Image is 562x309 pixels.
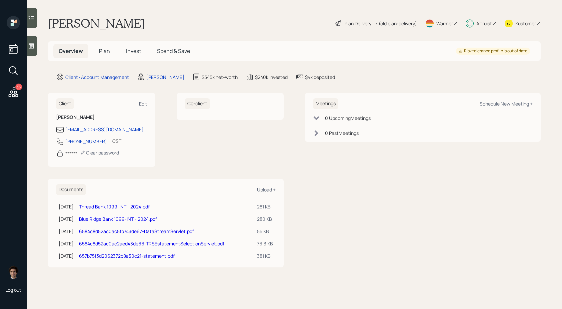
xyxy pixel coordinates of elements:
[56,98,74,109] h6: Client
[480,101,533,107] div: Schedule New Meeting +
[59,203,74,210] div: [DATE]
[99,47,110,55] span: Plan
[80,150,119,156] div: Clear password
[59,240,74,247] div: [DATE]
[375,20,417,27] div: • (old plan-delivery)
[325,130,359,137] div: 0 Past Meeting s
[79,203,150,210] a: Thread Bank 1099-INT - 2024.pdf
[48,16,145,31] h1: [PERSON_NAME]
[345,20,371,27] div: Plan Delivery
[15,84,22,90] div: 36
[436,20,453,27] div: Warmer
[79,216,157,222] a: Blue Ridge Bank 1099-INT - 2024.pdf
[56,184,86,195] h6: Documents
[257,215,273,222] div: 280 KB
[257,228,273,235] div: 55 KB
[255,74,288,81] div: $240k invested
[515,20,536,27] div: Kustomer
[139,101,147,107] div: Edit
[59,215,74,222] div: [DATE]
[257,186,276,193] div: Upload +
[202,74,238,81] div: $545k net-worth
[257,252,273,259] div: 381 KB
[79,228,194,234] a: 6584c8d52ac0ac5fb743de67-DataStreamServlet.pdf
[7,265,20,279] img: harrison-schaefer-headshot-2.png
[146,74,184,81] div: [PERSON_NAME]
[79,253,175,259] a: 657b75f3d2062372b8a30c21-statement.pdf
[65,126,144,133] div: [EMAIL_ADDRESS][DOMAIN_NAME]
[59,47,83,55] span: Overview
[59,228,74,235] div: [DATE]
[257,203,273,210] div: 281 KB
[65,74,129,81] div: Client · Account Management
[112,138,121,145] div: CST
[5,287,21,293] div: Log out
[185,98,210,109] h6: Co-client
[476,20,492,27] div: Altruist
[325,115,371,122] div: 0 Upcoming Meeting s
[313,98,338,109] h6: Meetings
[305,74,335,81] div: $4k deposited
[56,115,147,120] h6: [PERSON_NAME]
[157,47,190,55] span: Spend & Save
[59,252,74,259] div: [DATE]
[126,47,141,55] span: Invest
[459,48,527,54] div: Risk tolerance profile is out of date
[65,138,107,145] div: [PHONE_NUMBER]
[257,240,273,247] div: 76.3 KB
[79,240,224,247] a: 6584c8d52ac0ac2aed43de66-TRSEstatementSelectionServlet.pdf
